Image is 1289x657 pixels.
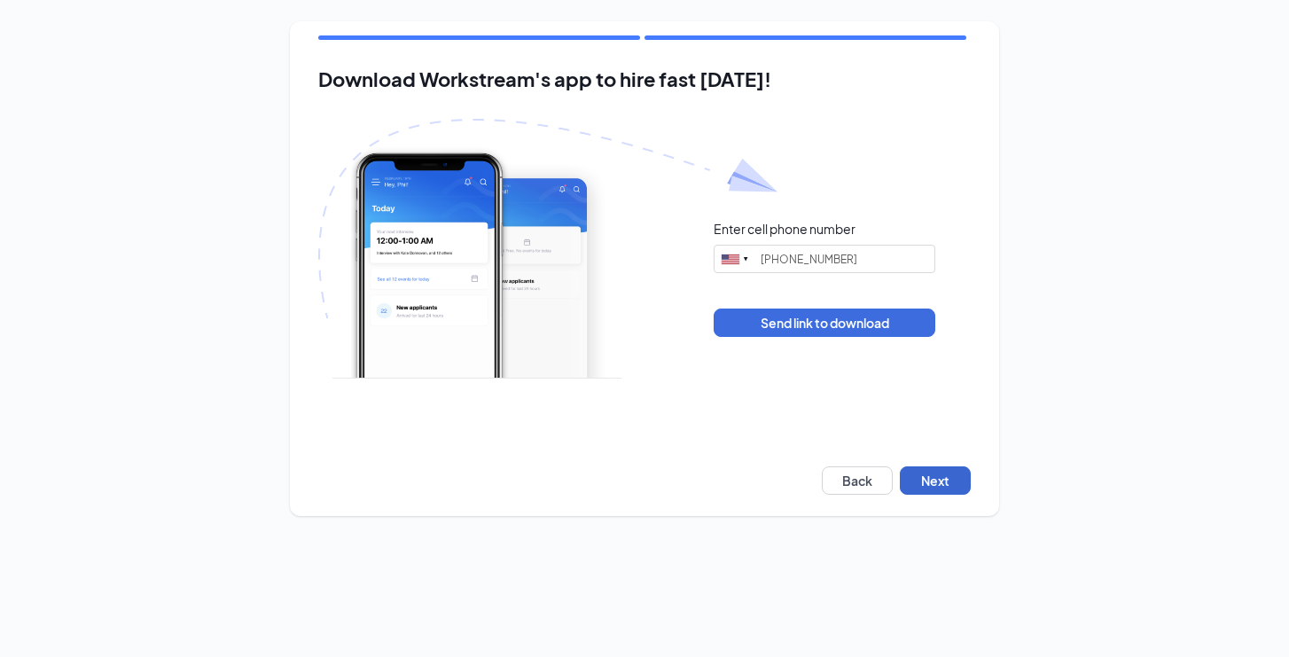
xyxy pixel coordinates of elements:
[318,119,777,379] img: Download Workstream's app with paper plane
[714,245,935,273] input: (201) 555-0123
[714,309,935,337] button: Send link to download
[900,466,971,495] button: Next
[318,68,971,90] h2: Download Workstream's app to hire fast [DATE]!
[715,246,755,272] div: United States: +1
[822,466,893,495] button: Back
[714,220,855,238] div: Enter cell phone number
